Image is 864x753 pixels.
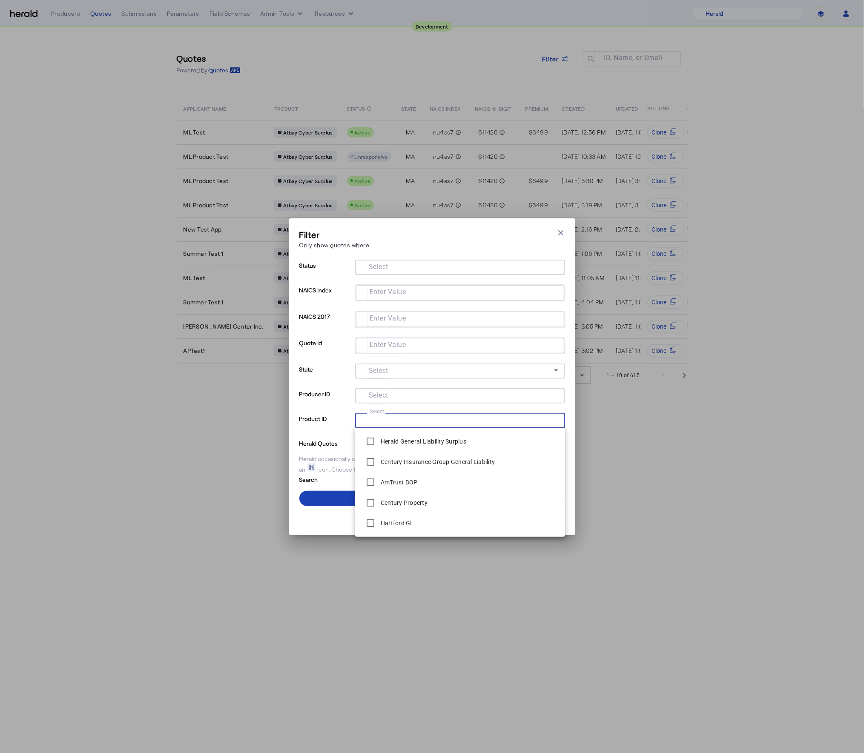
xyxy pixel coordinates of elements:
[363,313,557,324] mat-chip-grid: Selection
[299,241,370,249] p: Only show quotes where
[299,337,352,364] p: Quote Id
[299,229,370,241] h3: Filter
[363,287,557,297] mat-chip-grid: Selection
[369,391,388,399] mat-label: Select
[379,519,414,527] label: Hartford GL
[370,314,406,322] mat-label: Enter Value
[299,413,352,438] p: Product ID
[362,415,558,425] mat-chip-grid: Selection
[363,340,557,350] mat-chip-grid: Selection
[379,437,466,446] label: Herald General Liability Surplus
[299,438,366,448] p: Herald Quotes
[299,510,565,525] button: Clear All Filters
[370,409,385,415] mat-label: Select
[379,458,495,466] label: Century Insurance Group General Liability
[370,288,406,296] mat-label: Enter Value
[299,455,565,474] div: Herald occasionally creates quotes on your behalf for testing purposes, which will be shown with ...
[299,474,366,484] p: Search
[369,366,388,375] mat-label: Select
[379,478,418,487] label: AmTrust BOP
[299,388,352,413] p: Producer ID
[299,311,352,337] p: NAICS 2017
[362,390,558,400] mat-chip-grid: Selection
[299,491,565,506] button: Apply Filters
[362,261,558,272] mat-chip-grid: Selection
[370,341,406,349] mat-label: Enter Value
[369,263,388,271] mat-label: Select
[299,284,352,311] p: NAICS Index
[379,498,428,507] label: Century Property
[299,260,352,284] p: Status
[299,364,352,388] p: State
